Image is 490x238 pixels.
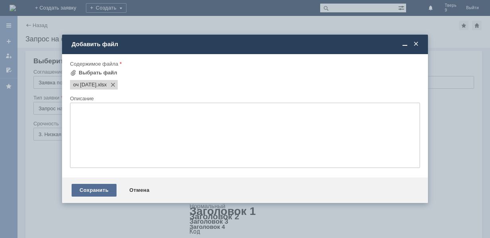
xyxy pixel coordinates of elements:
div: Добавить файл [72,41,420,48]
div: Описание [70,96,418,101]
div: [PERSON_NAME] удалить оч во вложении. [3,10,116,16]
div: Выбрать файл [79,70,117,76]
div: Содержимое файла [70,61,418,66]
span: оч 14.08.25.xlsx [96,82,107,88]
div: Здравствуйте. [3,3,116,10]
span: оч 14.08.25.xlsx [73,82,96,88]
span: Свернуть (Ctrl + M) [401,41,409,48]
span: Закрыть [412,41,420,48]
